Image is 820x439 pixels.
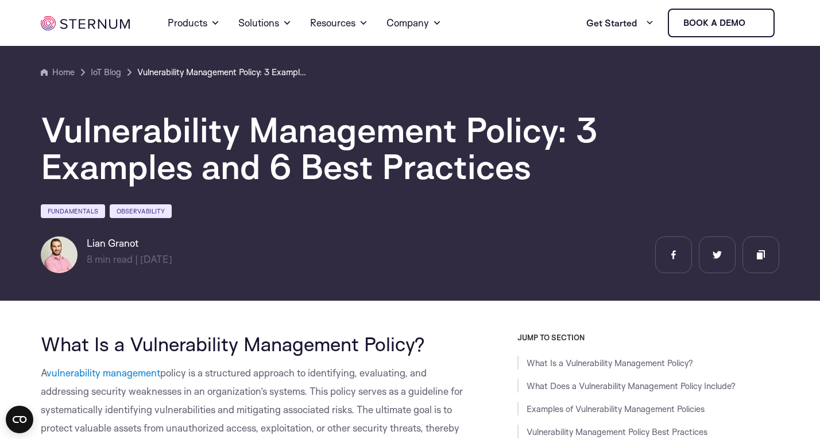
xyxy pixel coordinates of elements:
[140,253,172,265] span: [DATE]
[87,236,172,250] h6: Lian Granot
[41,111,730,185] h1: Vulnerability Management Policy: 3 Examples and 6 Best Practices
[87,253,92,265] span: 8
[527,403,705,414] a: Examples of Vulnerability Management Policies
[527,380,736,391] a: What Does a Vulnerability Management Policy Include?
[6,406,33,433] button: Open CMP widget
[517,333,779,342] h3: JUMP TO SECTION
[91,65,121,79] a: IoT Blog
[41,367,47,379] span: A
[527,358,693,368] a: What Is a Vulnerability Management Policy?
[87,253,138,265] span: min read |
[47,367,160,379] a: vulnerability management
[310,2,368,44] a: Resources
[386,2,442,44] a: Company
[41,204,105,218] a: Fundamentals
[41,65,75,79] a: Home
[668,9,775,37] a: Book a demo
[110,204,172,218] a: Observability
[41,16,129,31] img: sternum iot
[168,2,220,44] a: Products
[586,11,654,34] a: Get Started
[41,236,78,273] img: Lian Granot
[527,426,707,437] a: Vulnerability Management Policy Best Practices
[238,2,292,44] a: Solutions
[41,332,425,356] span: What Is a Vulnerability Management Policy?
[750,18,759,28] img: sternum iot
[137,65,310,79] a: Vulnerability Management Policy: 3 Examples and 6 Best Practices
